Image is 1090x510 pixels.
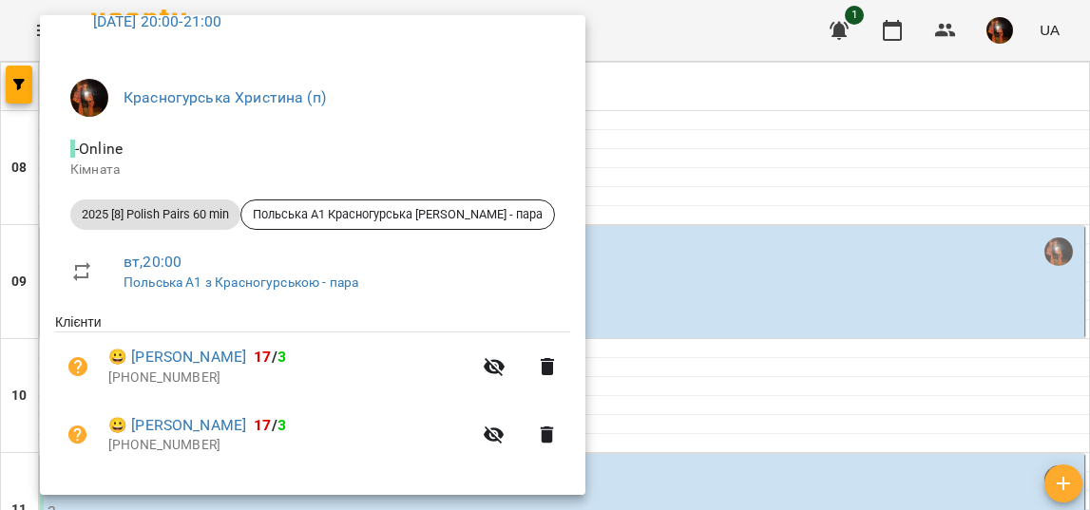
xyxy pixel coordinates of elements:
button: Візит ще не сплачено. Додати оплату? [55,344,101,389]
span: - Online [70,140,126,158]
span: 17 [254,348,271,366]
span: Польська А1 Красногурська [PERSON_NAME] - пара [241,206,554,223]
a: Польська А1 з Красногурською - пара [124,274,358,290]
img: 6e701af36e5fc41b3ad9d440b096a59c.jpg [70,79,108,117]
p: [PHONE_NUMBER] [108,436,471,455]
span: 3 [277,348,286,366]
button: Візит ще не сплачено. Додати оплату? [55,412,101,458]
a: 😀 [PERSON_NAME] [108,414,246,437]
p: [PHONE_NUMBER] [108,368,471,387]
a: [DATE] 20:00-21:00 [93,12,222,30]
a: вт , 20:00 [124,253,182,271]
div: Польська А1 Красногурська [PERSON_NAME] - пара [240,199,555,230]
span: 2025 [8] Polish Pairs 60 min [70,206,240,223]
span: 3 [277,416,286,434]
span: 17 [254,416,271,434]
b: / [254,348,286,366]
ul: Клієнти [55,312,570,475]
a: Красногурська Христина (п) [124,88,326,106]
p: Кімната [70,161,555,179]
b: / [254,416,286,434]
a: 😀 [PERSON_NAME] [108,346,246,368]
